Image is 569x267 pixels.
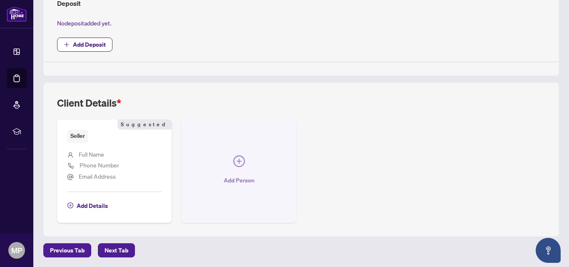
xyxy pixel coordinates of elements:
[536,238,561,263] button: Open asap
[67,130,88,142] span: Seller
[43,243,91,257] button: Previous Tab
[80,161,119,169] span: Phone Number
[224,174,255,187] span: Add Person
[182,120,296,222] button: Add Person
[57,96,121,110] h2: Client Details
[67,202,73,208] span: plus-circle
[57,37,112,52] button: Add Deposit
[11,245,22,256] span: MP
[73,38,106,51] span: Add Deposit
[79,172,116,180] span: Email Address
[64,42,70,47] span: plus
[233,155,245,167] span: plus-circle
[98,243,135,257] button: Next Tab
[57,19,111,27] span: No deposit added yet.
[117,120,172,130] span: Suggested
[50,244,85,257] span: Previous Tab
[77,199,108,212] span: Add Details
[105,244,128,257] span: Next Tab
[67,199,108,213] button: Add Details
[79,150,104,158] span: Full Name
[7,6,27,22] img: logo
